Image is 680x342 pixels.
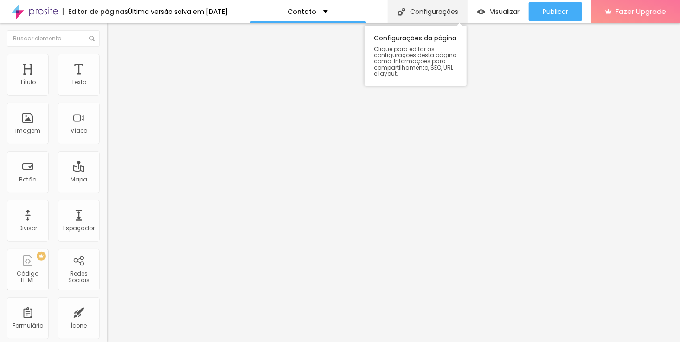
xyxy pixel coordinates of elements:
div: Vídeo [71,128,87,134]
div: Código HTML [9,271,46,284]
div: Imagem [15,128,40,134]
div: Ícone [71,323,87,329]
div: Redes Sociais [60,271,97,284]
p: Contato [288,8,316,15]
span: Clique para editar as configurações desta página como: Informações para compartilhamento, SEO, UR... [374,46,457,77]
input: Buscar elemento [7,30,100,47]
span: Fazer Upgrade [616,7,666,15]
div: Título [20,79,36,85]
img: view-1.svg [477,8,485,16]
img: Icone [398,8,405,16]
img: Icone [89,36,95,41]
div: Texto [71,79,86,85]
button: Publicar [529,2,582,21]
div: Mapa [71,176,87,183]
div: Configurações da página [365,26,467,86]
span: Publicar [543,8,568,15]
div: Divisor [19,225,37,232]
div: Espaçador [63,225,95,232]
div: Formulário [13,323,43,329]
span: Visualizar [490,8,520,15]
div: Editor de páginas [63,8,128,15]
div: Última versão salva em [DATE] [128,8,228,15]
button: Visualizar [468,2,529,21]
div: Botão [19,176,37,183]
